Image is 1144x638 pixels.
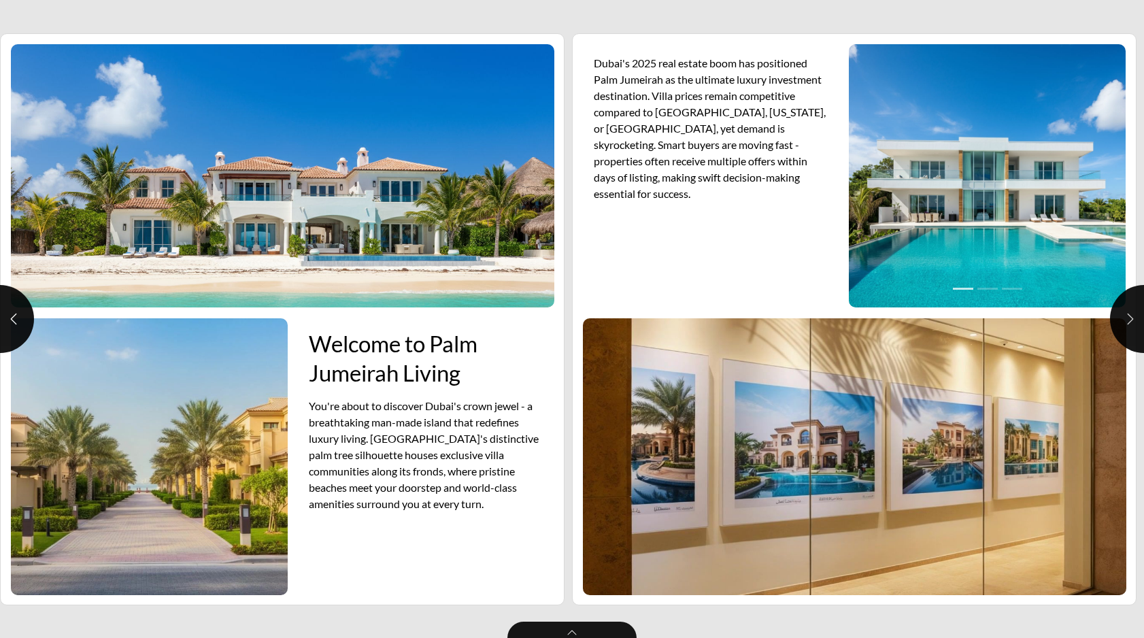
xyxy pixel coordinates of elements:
h2: Welcome to Palm Jumeirah Living [309,329,543,388]
section: Page 3 [572,33,1144,605]
div: Slideshow [849,44,1126,307]
img: Stunning beachfront villa with Mediterranean architecture featuring white stucco walls and terrac... [11,44,554,307]
span: You're about to discover Dubai's crown jewel - a breathtaking man-made island that redefines luxu... [309,398,543,512]
span: Dubai's 2025 real estate boom has positioned Palm Jumeirah as the ultimate luxury investment dest... [594,55,827,202]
